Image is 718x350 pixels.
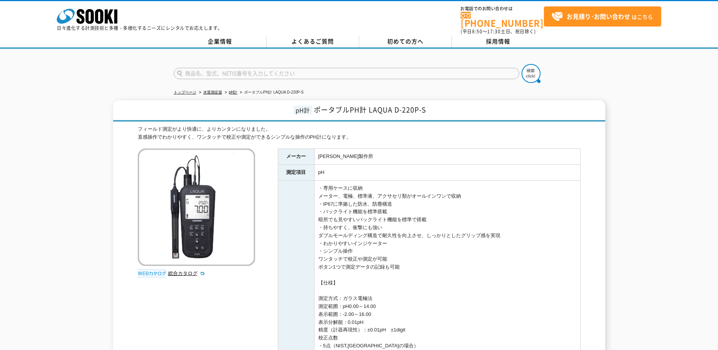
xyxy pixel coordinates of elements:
[294,106,312,114] span: pH計
[314,165,580,181] td: pH
[461,28,536,35] span: (平日 ～ 土日、祝日除く)
[229,90,238,94] a: pH計
[461,6,544,11] span: お電話でのお問い合わせは
[359,36,452,47] a: 初めての方へ
[551,11,653,22] span: はこちら
[266,36,359,47] a: よくあるご質問
[174,68,519,79] input: 商品名、型式、NETIS番号を入力してください
[174,36,266,47] a: 企業情報
[314,105,426,115] span: ポータブルPH計 LAQUA D-220P-S
[278,149,314,165] th: メーカー
[567,12,630,21] strong: お見積り･お問い合わせ
[544,6,661,27] a: お見積り･お問い合わせはこちら
[238,89,304,97] li: ポータブルPH計 LAQUA D-220P-S
[138,148,255,266] img: ポータブルPH計 LAQUA D-220P-S
[452,36,545,47] a: 採用情報
[387,37,424,45] span: 初めての方へ
[314,149,580,165] td: [PERSON_NAME]製作所
[138,270,166,277] img: webカタログ
[174,90,196,94] a: トップページ
[57,26,223,30] p: 日々進化する計測技術と多種・多様化するニーズにレンタルでお応えします。
[472,28,483,35] span: 8:50
[203,90,222,94] a: 水質測定器
[138,125,581,141] div: フィールド測定がより快適に、よりカンタンになりました。 直感操作でわかりやすく、ワンタッチで校正や測定ができるシンプルな操作のPH計になります。
[461,12,544,27] a: [PHONE_NUMBER]
[487,28,501,35] span: 17:30
[522,64,540,83] img: btn_search.png
[278,165,314,181] th: 測定項目
[168,270,205,276] a: 総合カタログ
